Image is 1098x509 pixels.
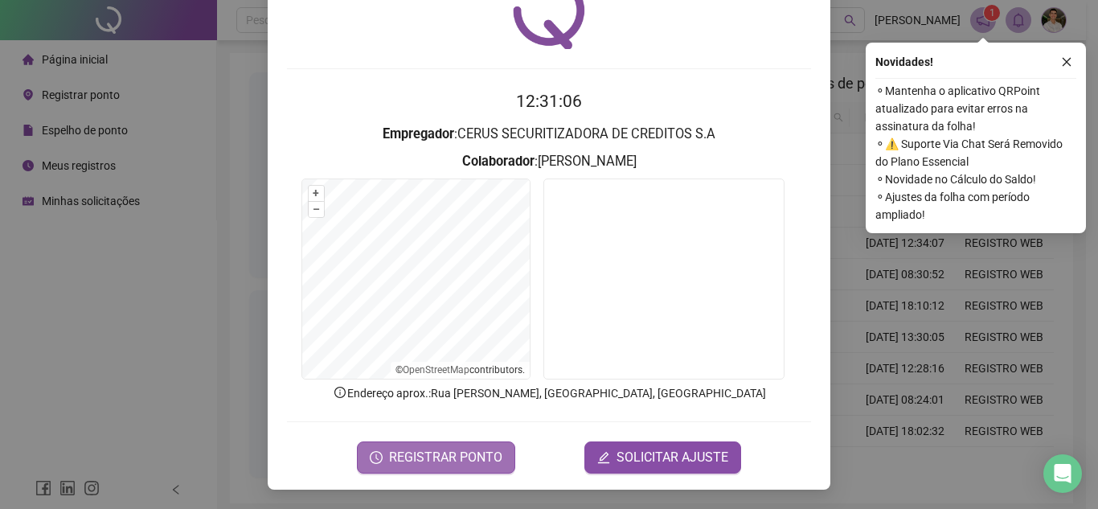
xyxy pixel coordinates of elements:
span: REGISTRAR PONTO [389,448,502,467]
button: – [309,202,324,217]
span: edit [597,451,610,464]
span: ⚬ ⚠️ Suporte Via Chat Será Removido do Plano Essencial [875,135,1076,170]
span: close [1061,56,1072,68]
p: Endereço aprox. : Rua [PERSON_NAME], [GEOGRAPHIC_DATA], [GEOGRAPHIC_DATA] [287,384,811,402]
strong: Colaborador [462,154,535,169]
span: clock-circle [370,451,383,464]
button: editSOLICITAR AJUSTE [584,441,741,474]
span: ⚬ Mantenha o aplicativo QRPoint atualizado para evitar erros na assinatura da folha! [875,82,1076,135]
a: OpenStreetMap [403,364,469,376]
div: Open Intercom Messenger [1043,454,1082,493]
span: info-circle [333,385,347,400]
span: Novidades ! [875,53,933,71]
span: SOLICITAR AJUSTE [617,448,728,467]
span: ⚬ Novidade no Cálculo do Saldo! [875,170,1076,188]
strong: Empregador [383,126,454,142]
h3: : CERUS SECURITIZADORA DE CREDITOS S.A [287,124,811,145]
button: REGISTRAR PONTO [357,441,515,474]
h3: : [PERSON_NAME] [287,151,811,172]
time: 12:31:06 [516,92,582,111]
button: + [309,186,324,201]
li: © contributors. [395,364,525,376]
span: ⚬ Ajustes da folha com período ampliado! [875,188,1076,224]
